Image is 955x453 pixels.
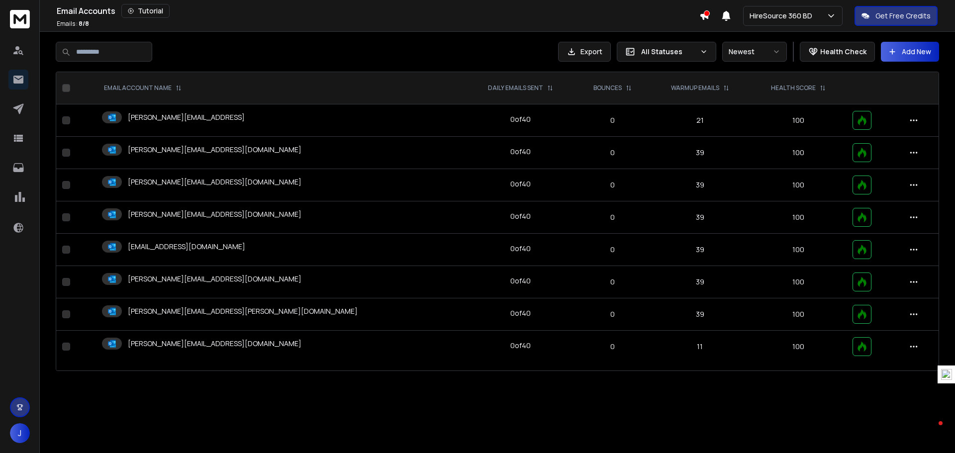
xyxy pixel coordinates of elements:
p: 0 [582,148,644,158]
div: 0 of 40 [510,179,531,189]
button: Tutorial [121,4,170,18]
p: 0 [582,212,644,222]
p: 0 [582,309,644,319]
p: [PERSON_NAME][EMAIL_ADDRESS][DOMAIN_NAME] [128,209,301,219]
p: Get Free Credits [875,11,931,21]
td: 39 [650,201,751,234]
div: 0 of 40 [510,308,531,318]
p: 0 [582,277,644,287]
td: 39 [650,137,751,169]
td: 39 [650,234,751,266]
div: 0 of 40 [510,114,531,124]
td: 39 [650,266,751,298]
td: 100 [751,169,847,201]
p: [PERSON_NAME][EMAIL_ADDRESS][DOMAIN_NAME] [128,145,301,155]
div: EMAIL ACCOUNT NAME [104,84,182,92]
p: All Statuses [641,47,696,57]
p: WARMUP EMAILS [671,84,719,92]
p: Health Check [820,47,866,57]
div: 0 of 40 [510,147,531,157]
p: 0 [582,115,644,125]
button: Export [558,42,611,62]
td: 11 [650,331,751,363]
button: Newest [722,42,787,62]
button: Add New [881,42,939,62]
p: DAILY EMAILS SENT [488,84,543,92]
td: 100 [751,104,847,137]
p: [PERSON_NAME][EMAIL_ADDRESS][DOMAIN_NAME] [128,177,301,187]
p: HireSource 360 BD [750,11,816,21]
iframe: Intercom live chat [919,419,943,443]
p: [PERSON_NAME][EMAIL_ADDRESS][PERSON_NAME][DOMAIN_NAME] [128,306,358,316]
td: 100 [751,331,847,363]
span: 8 / 8 [79,19,89,28]
td: 39 [650,298,751,331]
p: [PERSON_NAME][EMAIL_ADDRESS] [128,112,245,122]
button: Health Check [800,42,875,62]
td: 21 [650,104,751,137]
button: J [10,423,30,443]
p: 0 [582,180,644,190]
p: Emails : [57,20,89,28]
div: 0 of 40 [510,211,531,221]
p: HEALTH SCORE [771,84,816,92]
p: [EMAIL_ADDRESS][DOMAIN_NAME] [128,242,245,252]
td: 100 [751,201,847,234]
p: 0 [582,245,644,255]
div: 0 of 40 [510,244,531,254]
td: 100 [751,266,847,298]
td: 39 [650,169,751,201]
p: [PERSON_NAME][EMAIL_ADDRESS][DOMAIN_NAME] [128,339,301,349]
button: Get Free Credits [855,6,938,26]
div: 0 of 40 [510,341,531,351]
td: 100 [751,298,847,331]
p: BOUNCES [593,84,622,92]
p: 0 [582,342,644,352]
td: 100 [751,234,847,266]
div: 0 of 40 [510,276,531,286]
td: 100 [751,137,847,169]
div: Email Accounts [57,4,699,18]
p: [PERSON_NAME][EMAIL_ADDRESS][DOMAIN_NAME] [128,274,301,284]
